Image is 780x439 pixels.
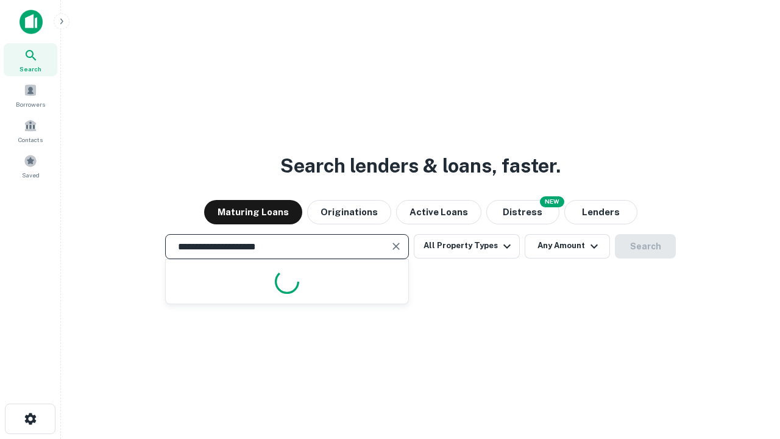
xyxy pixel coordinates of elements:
span: Saved [22,170,40,180]
div: NEW [540,196,564,207]
a: Contacts [4,114,57,147]
a: Borrowers [4,79,57,112]
button: Clear [388,238,405,255]
img: capitalize-icon.png [19,10,43,34]
iframe: Chat Widget [719,341,780,400]
button: Active Loans [396,200,481,224]
h3: Search lenders & loans, faster. [280,151,561,180]
span: Borrowers [16,99,45,109]
button: Maturing Loans [204,200,302,224]
a: Saved [4,149,57,182]
button: Lenders [564,200,637,224]
span: Search [19,64,41,74]
button: Search distressed loans with lien and other non-mortgage details. [486,200,559,224]
span: Contacts [18,135,43,145]
button: Originations [307,200,391,224]
button: Any Amount [525,234,610,259]
button: All Property Types [414,234,520,259]
a: Search [4,43,57,76]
